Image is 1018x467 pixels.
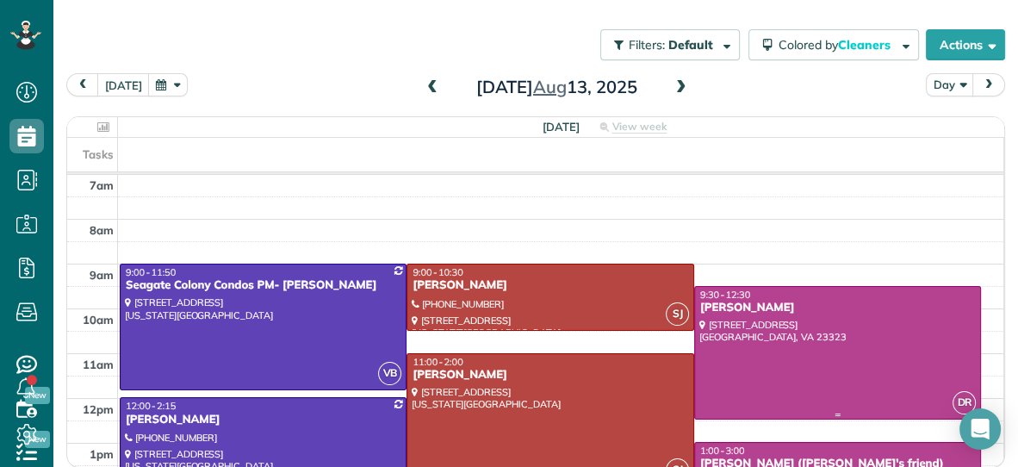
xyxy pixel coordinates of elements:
[126,266,176,278] span: 9:00 - 11:50
[600,29,740,60] button: Filters: Default
[83,358,114,371] span: 11am
[611,120,667,134] span: View week
[926,29,1005,60] button: Actions
[700,445,745,457] span: 1:00 - 3:00
[779,37,897,53] span: Colored by
[592,29,740,60] a: Filters: Default
[838,37,893,53] span: Cleaners
[926,73,974,97] button: Day
[748,29,919,60] button: Colored byCleaners
[125,278,401,293] div: Seagate Colony Condos PM- [PERSON_NAME]
[668,37,714,53] span: Default
[959,408,1001,450] div: Open Intercom Messenger
[90,447,114,461] span: 1pm
[543,120,580,134] span: [DATE]
[972,73,1005,97] button: next
[83,402,114,416] span: 12pm
[125,413,401,427] div: [PERSON_NAME]
[83,147,114,161] span: Tasks
[412,368,688,383] div: [PERSON_NAME]
[699,301,976,315] div: [PERSON_NAME]
[413,356,462,368] span: 11:00 - 2:00
[953,391,976,414] span: DR
[90,178,114,192] span: 7am
[700,289,750,301] span: 9:30 - 12:30
[97,73,150,97] button: [DATE]
[90,268,114,282] span: 9am
[66,73,99,97] button: prev
[666,302,689,326] span: SJ
[533,76,567,97] span: Aug
[378,362,401,385] span: VB
[83,313,114,327] span: 10am
[449,78,664,97] h2: [DATE] 13, 2025
[126,400,176,412] span: 12:00 - 2:15
[413,266,462,278] span: 9:00 - 10:30
[629,37,665,53] span: Filters:
[412,278,688,293] div: [PERSON_NAME]
[90,223,114,237] span: 8am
